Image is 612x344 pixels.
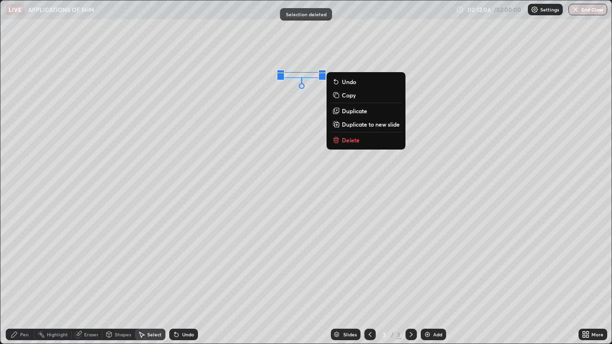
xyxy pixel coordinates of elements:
[182,332,194,337] div: Undo
[396,330,402,339] div: 3
[591,332,603,337] div: More
[540,7,559,12] p: Settings
[342,107,367,115] p: Duplicate
[342,78,356,86] p: Undo
[330,105,402,117] button: Duplicate
[572,6,579,13] img: end-class-cross
[391,332,394,337] div: /
[28,6,94,13] p: APPLICATIONS OF SHM
[330,134,402,146] button: Delete
[147,332,162,337] div: Select
[342,91,356,99] p: Copy
[343,332,357,337] div: Slides
[115,332,131,337] div: Shapes
[47,332,68,337] div: Highlight
[342,120,400,128] p: Duplicate to new slide
[342,136,360,144] p: Delete
[330,89,402,101] button: Copy
[424,331,431,338] img: add-slide-button
[84,332,98,337] div: Eraser
[568,4,607,15] button: End Class
[380,332,389,337] div: 3
[531,6,538,13] img: class-settings-icons
[9,6,22,13] p: LIVE
[330,118,402,130] button: Duplicate to new slide
[20,332,29,337] div: Pen
[330,76,402,87] button: Undo
[433,332,442,337] div: Add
